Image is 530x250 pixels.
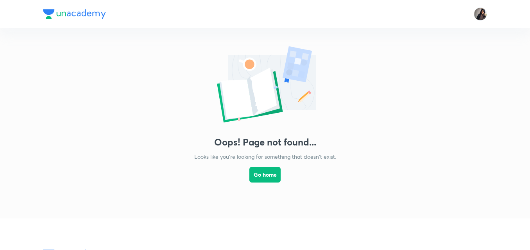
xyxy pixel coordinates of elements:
a: Go home [249,161,281,203]
h3: Oops! Page not found... [214,137,316,148]
p: Looks like you're looking for something that doesn't exist. [194,152,336,161]
img: error [187,44,343,127]
button: Go home [249,167,281,183]
img: Afeera M [474,7,487,21]
img: Company Logo [43,9,106,19]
